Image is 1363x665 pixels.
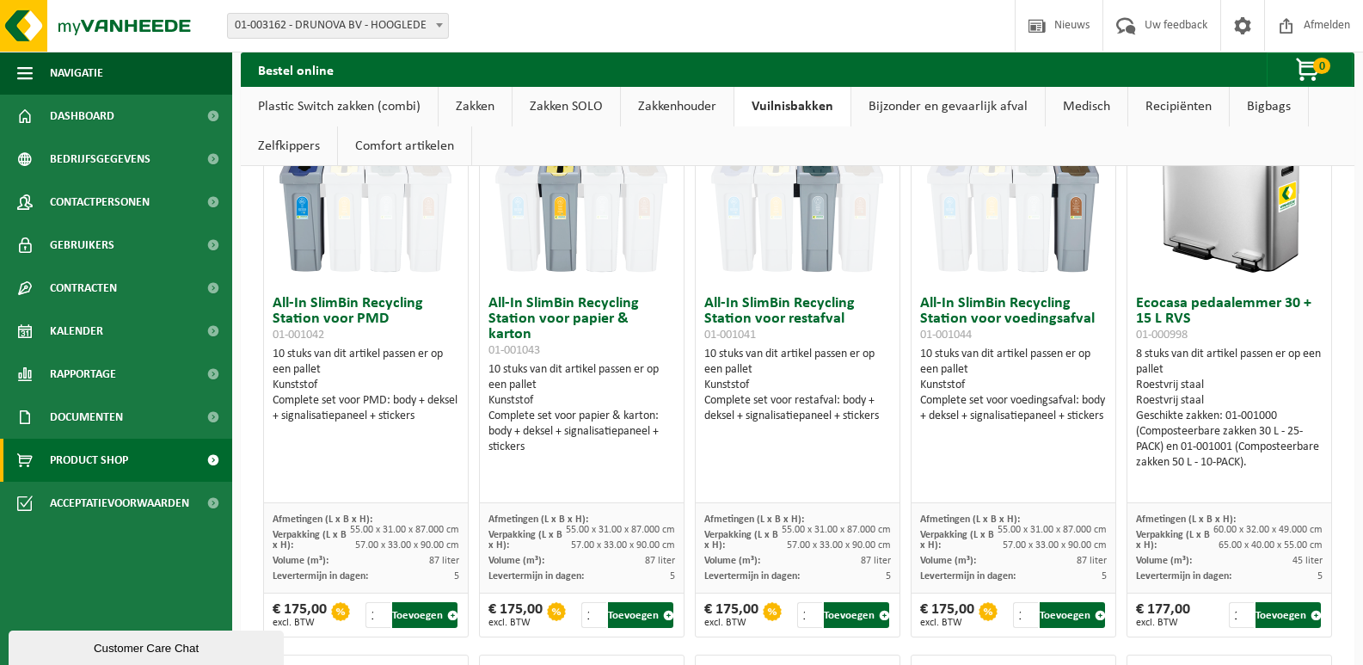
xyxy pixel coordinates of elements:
[1136,329,1188,342] span: 01-000998
[704,347,890,424] div: 10 stuks van dit artikel passen er op een pallet
[704,618,758,628] span: excl. BTW
[273,329,324,342] span: 01-001042
[581,602,605,628] input: 1
[488,393,674,409] div: Kunststof
[488,530,562,551] span: Verpakking (L x B x H):
[273,514,372,525] span: Afmetingen (L x B x H):
[704,296,890,342] h3: All-In SlimBin Recycling Station voor restafval
[488,344,540,357] span: 01-001043
[1143,115,1315,287] img: 01-000998
[824,602,889,628] button: Toevoegen
[1077,556,1107,566] span: 87 liter
[782,525,891,535] span: 55.00 x 31.00 x 87.000 cm
[1136,296,1322,342] h3: Ecocasa pedaalemmer 30 + 15 L RVS
[670,571,675,582] span: 5
[241,87,438,126] a: Plastic Switch zakken (combi)
[50,138,150,181] span: Bedrijfsgegevens
[1136,556,1192,566] span: Volume (m³):
[1102,571,1107,582] span: 5
[9,627,287,665] iframe: chat widget
[50,224,114,267] span: Gebruikers
[1136,571,1231,582] span: Levertermijn in dagen:
[704,378,890,393] div: Kunststof
[920,618,974,628] span: excl. BTW
[920,347,1106,424] div: 10 stuks van dit artikel passen er op een pallet
[920,530,994,551] span: Verpakking (L x B x H):
[1136,514,1236,525] span: Afmetingen (L x B x H):
[1230,87,1308,126] a: Bigbags
[350,525,459,535] span: 55.00 x 31.00 x 87.000 cm
[392,602,457,628] button: Toevoegen
[704,571,800,582] span: Levertermijn in dagen:
[273,556,328,566] span: Volume (m³):
[50,439,128,482] span: Product Shop
[704,602,758,628] div: € 175,00
[241,126,337,166] a: Zelfkippers
[439,87,512,126] a: Zakken
[1136,347,1322,471] div: 8 stuks van dit artikel passen er op een pallet
[1267,52,1353,87] button: 0
[488,362,674,455] div: 10 stuks van dit artikel passen er op een pallet
[273,618,327,628] span: excl. BTW
[920,602,974,628] div: € 175,00
[920,571,1016,582] span: Levertermijn in dagen:
[711,115,883,287] img: 01-001041
[1313,58,1330,74] span: 0
[50,353,116,396] span: Rapportage
[998,525,1107,535] span: 55.00 x 31.00 x 87.000 cm
[920,393,1106,424] div: Complete set voor voedingsafval: body + deksel + signalisatiepaneel + stickers
[920,329,972,342] span: 01-001044
[50,396,123,439] span: Documenten
[1136,393,1322,409] div: Roestvrij staal
[797,602,821,628] input: 1
[429,556,459,566] span: 87 liter
[495,115,667,287] img: 01-001043
[273,296,458,342] h3: All-In SlimBin Recycling Station voor PMD
[787,540,891,551] span: 57.00 x 33.00 x 90.00 cm
[920,378,1106,393] div: Kunststof
[488,571,584,582] span: Levertermijn in dagen:
[1292,556,1323,566] span: 45 liter
[851,87,1045,126] a: Bijzonder en gevaarlijk afval
[273,530,347,551] span: Verpakking (L x B x H):
[50,95,114,138] span: Dashboard
[920,514,1020,525] span: Afmetingen (L x B x H):
[734,87,850,126] a: Vuilnisbakken
[454,571,459,582] span: 5
[488,296,674,358] h3: All-In SlimBin Recycling Station voor papier & karton
[50,310,103,353] span: Kalender
[566,525,675,535] span: 55.00 x 31.00 x 87.000 cm
[1013,602,1037,628] input: 1
[228,14,448,38] span: 01-003162 - DRUNOVA BV - HOOGLEDE
[338,126,471,166] a: Comfort artikelen
[1136,602,1190,628] div: € 177,00
[513,87,620,126] a: Zakken SOLO
[488,618,543,628] span: excl. BTW
[227,13,449,39] span: 01-003162 - DRUNOVA BV - HOOGLEDE
[621,87,734,126] a: Zakkenhouder
[1229,602,1253,628] input: 1
[273,378,458,393] div: Kunststof
[50,482,189,525] span: Acceptatievoorwaarden
[279,115,451,287] img: 01-001042
[920,556,976,566] span: Volume (m³):
[1219,540,1323,551] span: 65.00 x 40.00 x 55.00 cm
[704,556,760,566] span: Volume (m³):
[704,329,756,342] span: 01-001041
[488,409,674,455] div: Complete set voor papier & karton: body + deksel + signalisatiepaneel + stickers
[273,571,368,582] span: Levertermijn in dagen:
[1136,530,1210,551] span: Verpakking (L x B x H):
[608,602,673,628] button: Toevoegen
[704,530,778,551] span: Verpakking (L x B x H):
[927,115,1099,287] img: 01-001044
[704,514,804,525] span: Afmetingen (L x B x H):
[488,602,543,628] div: € 175,00
[1136,618,1190,628] span: excl. BTW
[704,393,890,424] div: Complete set voor restafval: body + deksel + signalisatiepaneel + stickers
[355,540,459,551] span: 57.00 x 33.00 x 90.00 cm
[488,514,588,525] span: Afmetingen (L x B x H):
[50,267,117,310] span: Contracten
[365,602,390,628] input: 1
[1128,87,1229,126] a: Recipiënten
